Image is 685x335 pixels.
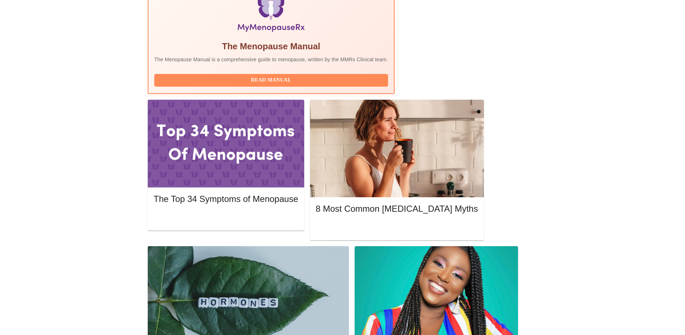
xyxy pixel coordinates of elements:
a: Read More [154,214,300,220]
a: Read Manual [154,76,390,83]
h5: The Top 34 Symptoms of Menopause [154,193,298,205]
p: The Menopause Manual is a comprehensive guide to menopause, written by the MMRx Clinical team. [154,56,388,63]
h5: The Menopause Manual [154,41,388,52]
span: Read More [323,223,471,232]
button: Read More [316,222,478,234]
span: Read More [161,213,291,222]
a: Read More [316,224,480,230]
h5: 8 Most Common [MEDICAL_DATA] Myths [316,203,478,215]
button: Read Manual [154,74,388,87]
button: Read More [154,211,298,224]
span: Read Manual [162,76,381,85]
